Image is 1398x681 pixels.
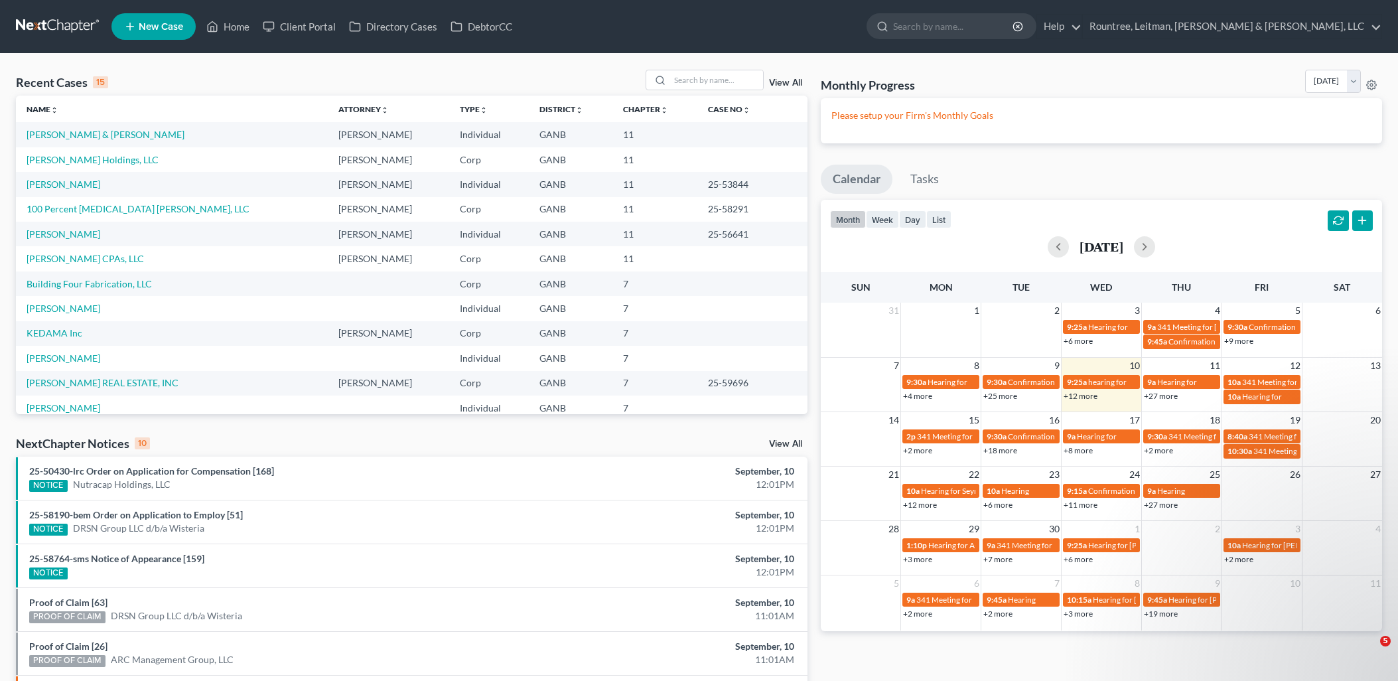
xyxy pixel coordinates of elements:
[1369,412,1382,428] span: 20
[866,210,899,228] button: week
[1088,377,1127,387] span: hearing for
[906,540,927,550] span: 1:10p
[73,522,204,535] a: DRSN Group LLC d/b/a Wisteria
[29,524,68,536] div: NOTICE
[1172,281,1191,293] span: Thu
[1144,445,1173,455] a: +2 more
[1168,337,1245,346] span: Confirmation Hearing
[529,346,612,370] td: GANB
[328,222,449,246] td: [PERSON_NAME]
[983,391,1017,401] a: +25 more
[29,611,105,623] div: PROOF OF CLAIM
[1008,431,1160,441] span: Confirmation Hearing for [PERSON_NAME]
[1048,412,1061,428] span: 16
[27,129,184,140] a: [PERSON_NAME] & [PERSON_NAME]
[27,402,100,414] a: [PERSON_NAME]
[1133,521,1141,537] span: 1
[697,197,807,222] td: 25-58291
[1289,412,1302,428] span: 19
[1242,377,1362,387] span: 341 Meeting for [PERSON_NAME]
[27,303,100,314] a: [PERSON_NAME]
[1289,358,1302,374] span: 12
[1128,412,1141,428] span: 17
[660,106,668,114] i: unfold_more
[328,321,449,346] td: [PERSON_NAME]
[1053,358,1061,374] span: 9
[529,122,612,147] td: GANB
[548,522,794,535] div: 12:01PM
[539,104,583,114] a: Districtunfold_more
[1077,431,1117,441] span: Hearing for
[1147,486,1156,496] span: 9a
[16,74,108,90] div: Recent Cases
[903,554,932,564] a: +3 more
[1008,377,1177,387] span: Confirmation Hearing for [PERSON_NAME] Bass
[529,271,612,296] td: GANB
[903,391,932,401] a: +4 more
[1334,281,1350,293] span: Sat
[529,222,612,246] td: GANB
[529,396,612,420] td: GANB
[1088,486,1164,496] span: Confirmation Hearing
[1157,377,1197,387] span: Hearing for
[449,296,529,321] td: Individual
[1064,336,1093,346] a: +6 more
[893,14,1014,38] input: Search by name...
[328,122,449,147] td: [PERSON_NAME]
[928,377,967,387] span: Hearing for
[1380,636,1391,646] span: 5
[821,77,915,93] h3: Monthly Progress
[967,412,981,428] span: 15
[575,106,583,114] i: unfold_more
[612,122,697,147] td: 11
[548,609,794,623] div: 11:01AM
[1242,392,1282,402] span: Hearing for
[548,465,794,478] div: September, 10
[93,76,108,88] div: 15
[29,655,105,667] div: PROOF OF CLAIM
[821,165,892,194] a: Calendar
[921,486,1125,496] span: Hearing for Seyria [PERSON_NAME] and [PERSON_NAME]
[1147,431,1167,441] span: 9:30a
[997,540,1052,550] span: 341 Meeting for
[29,553,204,564] a: 25-58764-sms Notice of Appearance [159]
[27,327,82,339] a: KEDAMA Inc
[548,596,794,609] div: September, 10
[898,165,951,194] a: Tasks
[906,595,915,605] span: 9a
[899,210,926,228] button: day
[1001,486,1029,496] span: Hearing
[29,509,243,520] a: 25-58190-bem Order on Application to Employ [51]
[926,210,951,228] button: list
[27,253,144,264] a: [PERSON_NAME] CPAs, LLC
[1224,336,1253,346] a: +9 more
[903,609,932,619] a: +2 more
[987,540,995,550] span: 9a
[1083,15,1381,38] a: Rountree, Leitman, [PERSON_NAME] & [PERSON_NAME], LLC
[27,352,100,364] a: [PERSON_NAME]
[1208,358,1222,374] span: 11
[1255,281,1269,293] span: Fri
[612,396,697,420] td: 7
[1053,575,1061,591] span: 7
[529,371,612,396] td: GANB
[548,478,794,491] div: 12:01PM
[906,377,926,387] span: 9:30a
[449,346,529,370] td: Individual
[529,147,612,172] td: GANB
[548,508,794,522] div: September, 10
[29,641,107,652] a: Proof of Claim [26]
[917,431,973,441] span: 341 Meeting for
[612,321,697,346] td: 7
[529,321,612,346] td: GANB
[1214,521,1222,537] span: 2
[906,486,920,496] span: 10a
[1133,575,1141,591] span: 8
[1090,281,1112,293] span: Wed
[449,147,529,172] td: Corp
[29,465,274,477] a: 25-50430-lrc Order on Application for Compensation [168]
[1048,467,1061,483] span: 23
[612,296,697,321] td: 7
[612,371,697,396] td: 7
[449,122,529,147] td: Individual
